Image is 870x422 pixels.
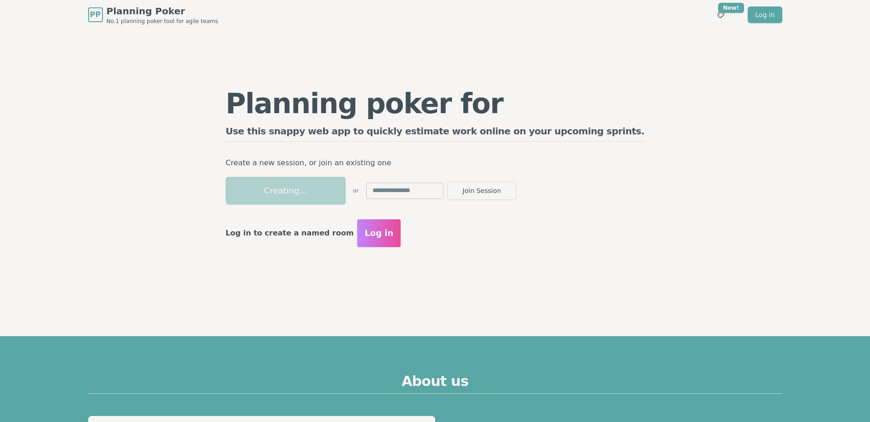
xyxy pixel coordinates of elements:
button: Join Session [447,181,516,200]
a: Log in [748,6,782,23]
button: New! [713,6,729,23]
button: Log in [357,219,401,247]
span: or [353,187,359,194]
h1: Planning poker for [226,90,645,117]
h2: About us [88,373,782,394]
span: Log in [365,227,393,240]
span: No.1 planning poker tool for agile teams [107,18,218,25]
h2: Use this snappy web app to quickly estimate work online on your upcoming sprints. [226,125,645,142]
p: Create a new session, or join an existing one [226,157,645,169]
a: PPPlanning PokerNo.1 planning poker tool for agile teams [88,5,218,25]
div: New! [718,3,744,13]
span: Planning Poker [107,5,218,18]
span: PP [90,9,101,20]
p: Log in to create a named room [226,227,354,240]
